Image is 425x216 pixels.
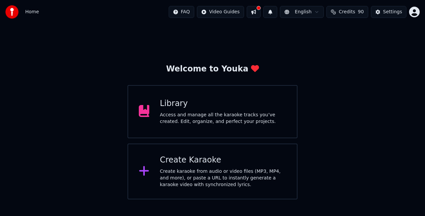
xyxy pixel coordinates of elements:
div: Create karaoke from audio or video files (MP3, MP4, and more), or paste a URL to instantly genera... [160,168,287,188]
span: 90 [358,9,364,15]
div: Access and manage all the karaoke tracks you’ve created. Edit, organize, and perfect your projects. [160,112,287,125]
button: FAQ [169,6,194,18]
div: Library [160,98,287,109]
img: youka [5,5,19,19]
div: Settings [383,9,402,15]
nav: breadcrumb [25,9,39,15]
button: Credits90 [326,6,368,18]
button: Settings [371,6,406,18]
button: Video Guides [197,6,244,18]
div: Welcome to Youka [166,64,259,74]
span: Home [25,9,39,15]
span: Credits [339,9,355,15]
div: Create Karaoke [160,155,287,165]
